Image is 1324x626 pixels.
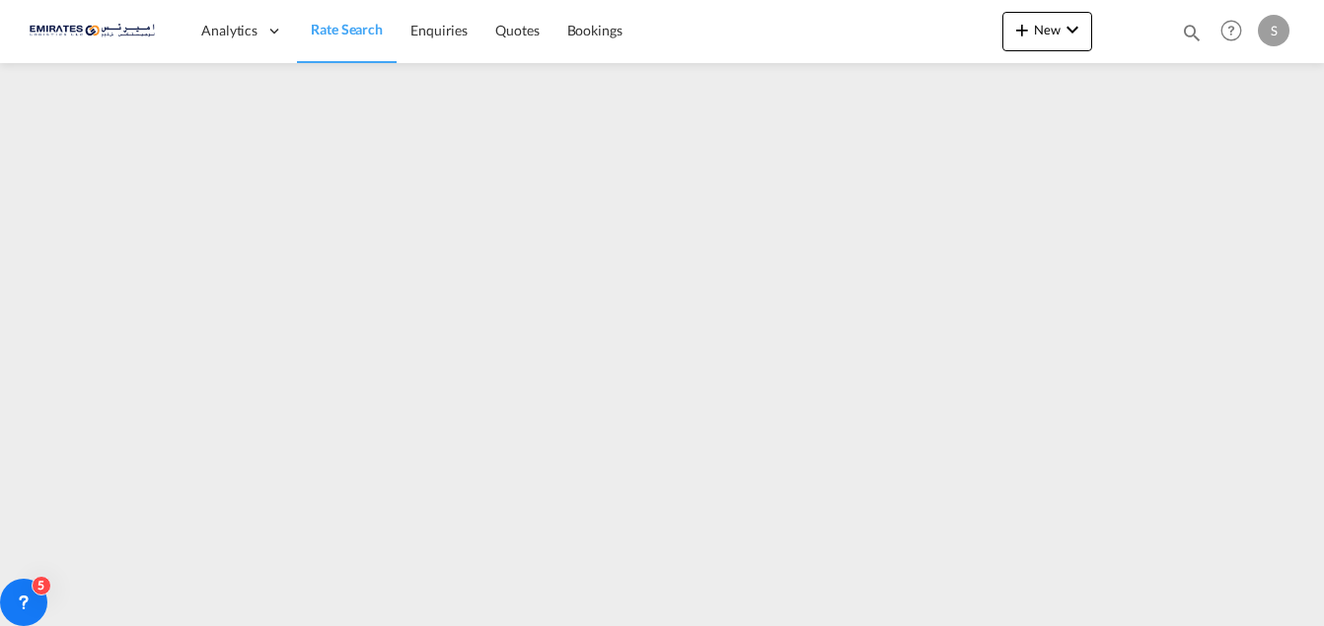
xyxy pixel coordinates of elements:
[567,22,623,38] span: Bookings
[1181,22,1203,43] md-icon: icon-magnify
[410,22,468,38] span: Enquiries
[201,21,257,40] span: Analytics
[30,9,163,53] img: c67187802a5a11ec94275b5db69a26e6.png
[1010,18,1034,41] md-icon: icon-plus 400-fg
[1002,12,1092,51] button: icon-plus 400-fgNewicon-chevron-down
[1214,14,1258,49] div: Help
[1214,14,1248,47] span: Help
[1061,18,1084,41] md-icon: icon-chevron-down
[1258,15,1289,46] div: S
[1010,22,1084,37] span: New
[495,22,539,38] span: Quotes
[311,21,383,37] span: Rate Search
[1181,22,1203,51] div: icon-magnify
